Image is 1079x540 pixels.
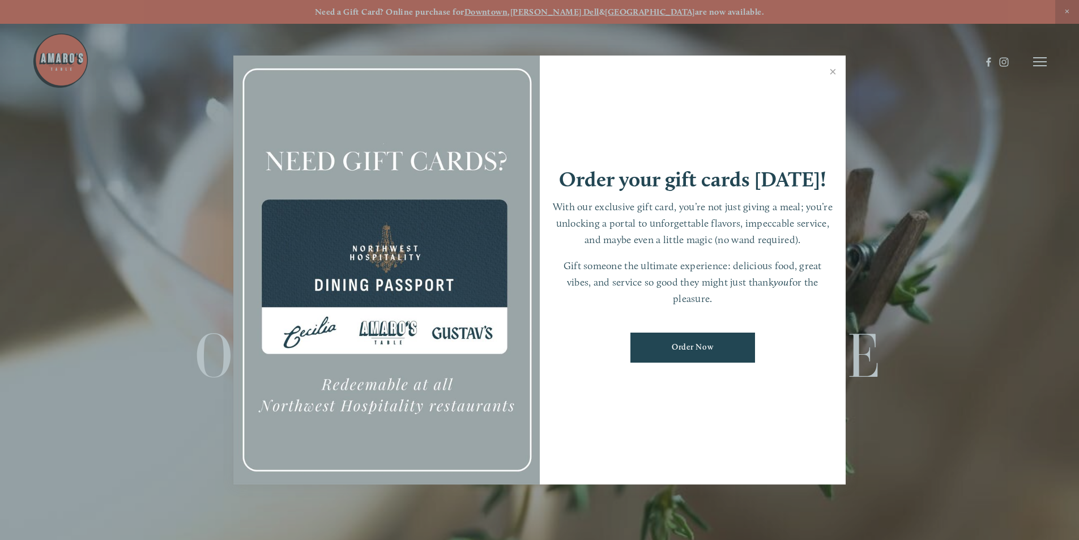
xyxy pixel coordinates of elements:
p: With our exclusive gift card, you’re not just giving a meal; you’re unlocking a portal to unforge... [551,199,835,248]
h1: Order your gift cards [DATE]! [559,169,826,190]
p: Gift someone the ultimate experience: delicious food, great vibes, and service so good they might... [551,258,835,307]
a: Order Now [630,333,755,363]
a: Close [822,57,844,89]
em: you [774,276,789,288]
